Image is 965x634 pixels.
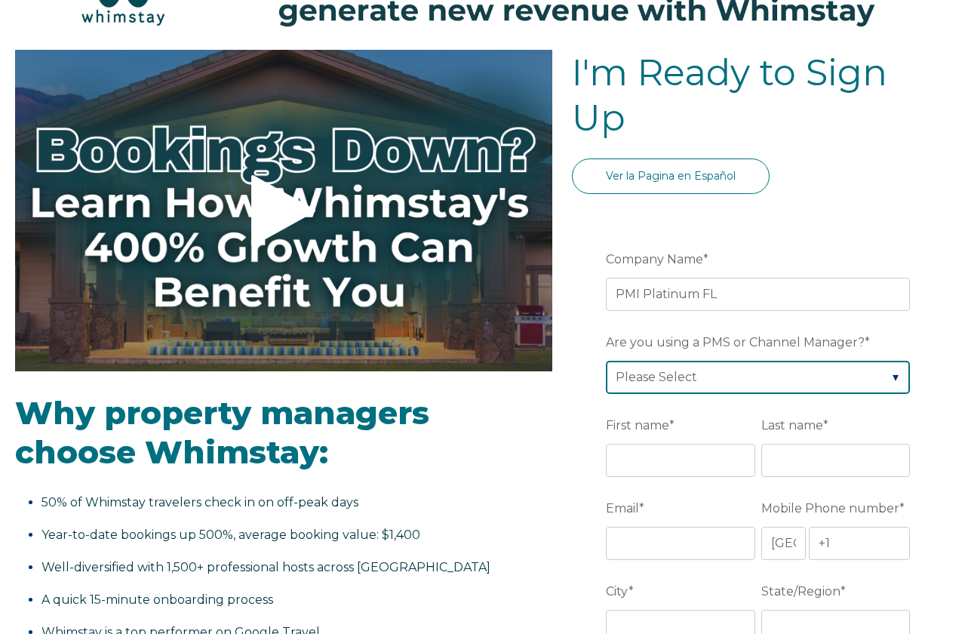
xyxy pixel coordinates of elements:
[606,497,639,520] span: Email
[761,497,899,520] span: Mobile Phone number
[572,51,887,140] span: I'm Ready to Sign Up
[606,580,628,603] span: City
[41,495,358,509] span: 50% of Whimstay travelers check in on off-peak days
[761,580,841,603] span: State/Region
[15,393,429,472] span: Why property managers choose Whimstay:
[761,414,823,437] span: Last name
[41,528,420,542] span: Year-to-date bookings up 500%, average booking value: $1,400
[606,331,865,354] span: Are you using a PMS or Channel Manager?
[606,414,669,437] span: First name
[41,560,490,574] span: Well-diversified with 1,500+ professional hosts across [GEOGRAPHIC_DATA]
[41,592,273,607] span: A quick 15-minute onboarding process
[606,248,703,271] span: Company Name
[572,158,770,194] a: Ver la Pagina en Español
